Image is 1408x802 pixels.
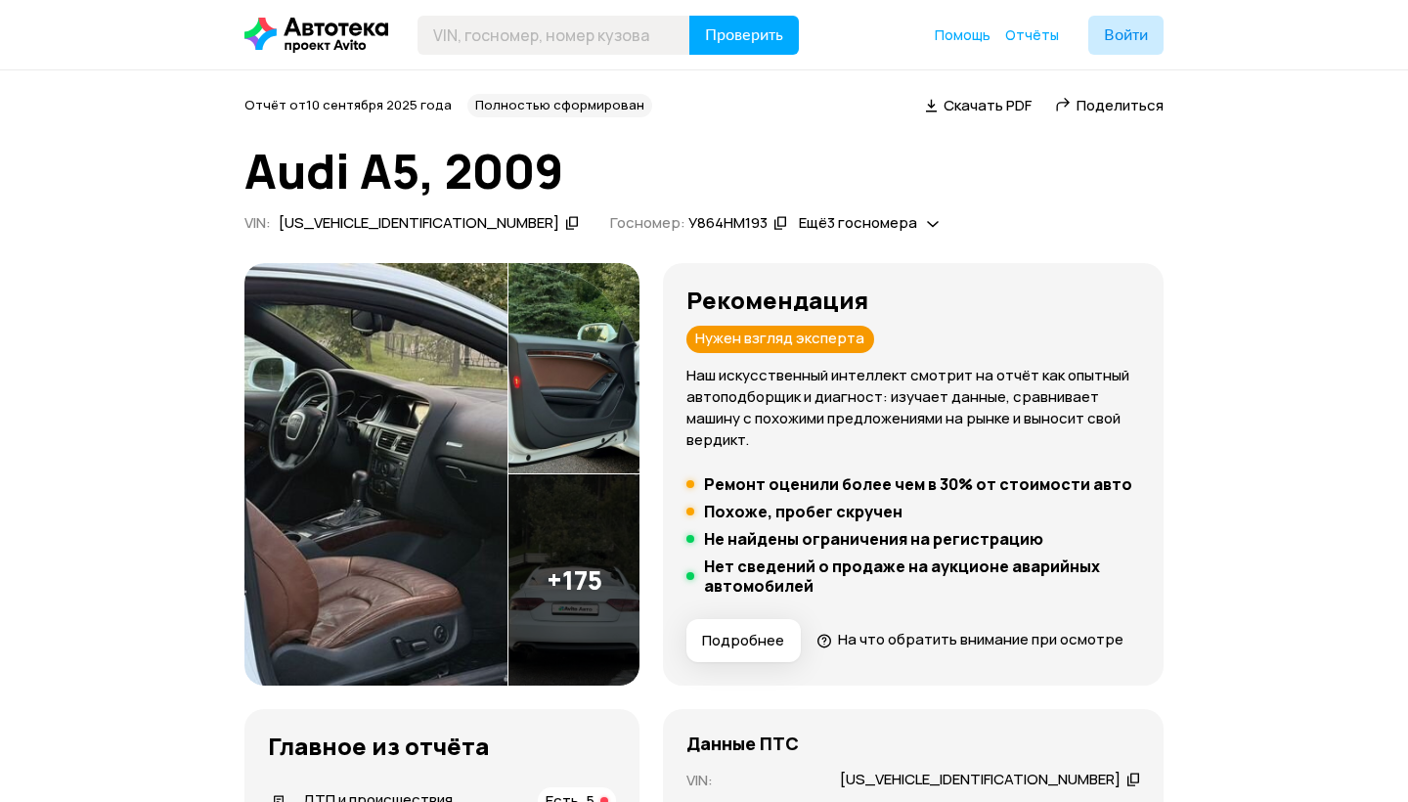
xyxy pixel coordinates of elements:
[840,770,1121,790] div: [US_VEHICLE_IDENTIFICATION_NUMBER]
[244,145,1164,198] h1: Audi A5, 2009
[268,733,616,760] h3: Главное из отчёта
[686,365,1140,451] p: Наш искусственный интеллект смотрит на отчёт как опытный автоподборщик и диагност: изучает данные...
[1104,27,1148,43] span: Войти
[686,287,1140,314] h3: Рекомендация
[799,212,917,233] span: Ещё 3 госномера
[1077,95,1164,115] span: Поделиться
[244,212,271,233] span: VIN :
[704,557,1140,596] h5: Нет сведений о продаже на аукционе аварийных автомобилей
[688,213,768,234] div: У864НМ193
[705,27,783,43] span: Проверить
[925,95,1032,115] a: Скачать PDF
[944,95,1032,115] span: Скачать PDF
[686,770,816,791] p: VIN :
[244,96,452,113] span: Отчёт от 10 сентября 2025 года
[689,16,799,55] button: Проверить
[610,212,685,233] span: Госномер:
[702,631,784,650] span: Подробнее
[686,619,801,662] button: Подробнее
[816,629,1123,649] a: На что обратить внимание при осмотре
[704,474,1132,494] h5: Ремонт оценили более чем в 30% от стоимости авто
[1055,95,1164,115] a: Поделиться
[418,16,690,55] input: VIN, госномер, номер кузова
[279,213,559,234] div: [US_VEHICLE_IDENTIFICATION_NUMBER]
[467,94,652,117] div: Полностью сформирован
[704,502,902,521] h5: Похоже, пробег скручен
[686,326,874,353] div: Нужен взгляд эксперта
[1088,16,1164,55] button: Войти
[686,733,799,754] h4: Данные ПТС
[935,25,990,45] a: Помощь
[935,25,990,44] span: Помощь
[1005,25,1059,45] a: Отчёты
[704,529,1043,549] h5: Не найдены ограничения на регистрацию
[1005,25,1059,44] span: Отчёты
[838,629,1123,649] span: На что обратить внимание при осмотре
